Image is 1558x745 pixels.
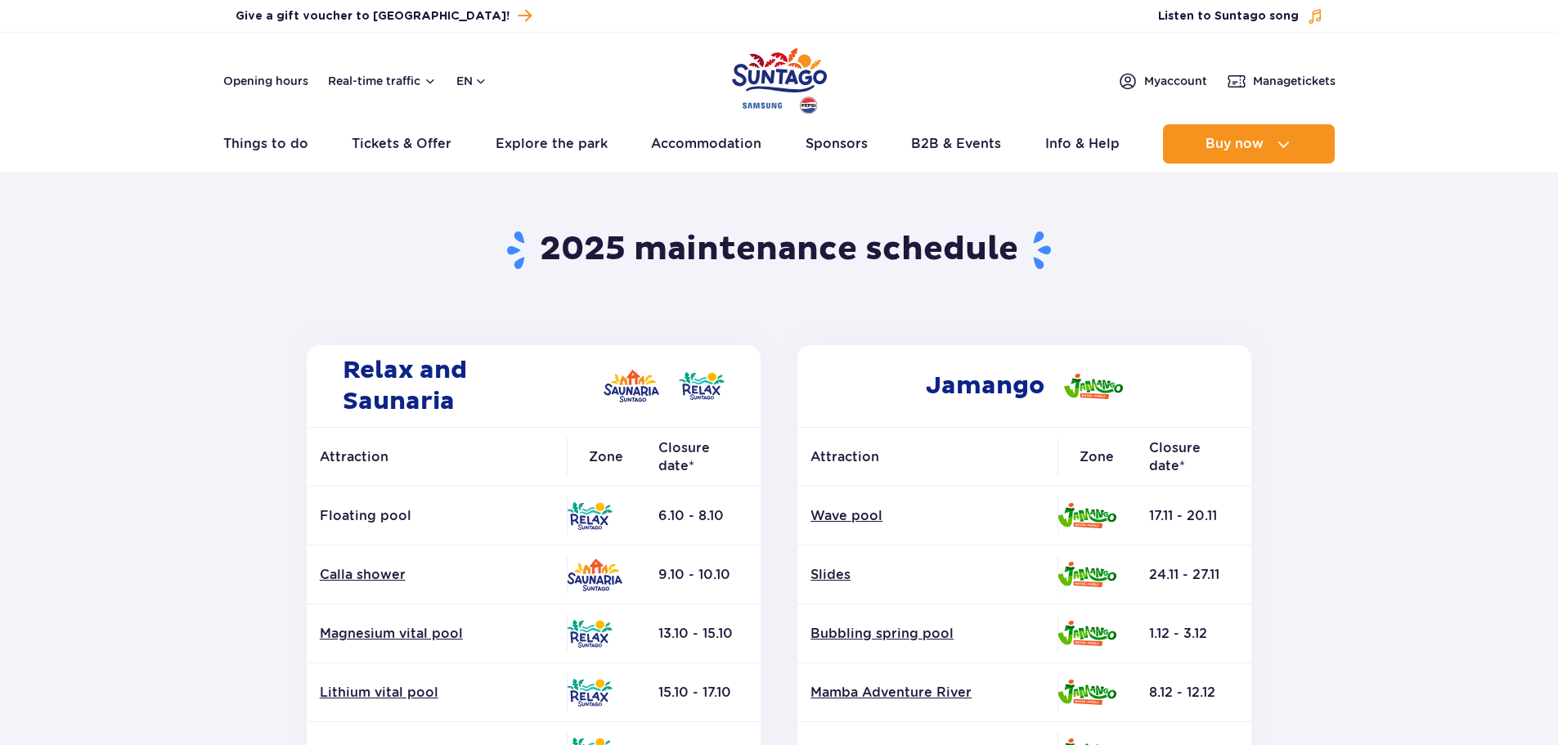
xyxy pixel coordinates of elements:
[645,604,761,663] td: 13.10 - 15.10
[307,428,567,487] th: Attraction
[1136,487,1251,545] td: 17.11 - 20.11
[1057,621,1116,646] img: Jamango
[320,507,554,525] p: Floating pool
[1045,124,1120,164] a: Info & Help
[797,428,1057,487] th: Attraction
[645,487,761,545] td: 6.10 - 8.10
[645,545,761,604] td: 9.10 - 10.10
[645,428,761,487] th: Closure date*
[1118,71,1207,91] a: Myaccount
[911,124,1001,164] a: B2B & Events
[236,8,510,25] span: Give a gift voucher to [GEOGRAPHIC_DATA]!
[810,507,1044,525] a: Wave pool
[604,370,659,402] img: Saunaria
[236,5,532,27] a: Give a gift voucher to [GEOGRAPHIC_DATA]!
[1206,137,1264,151] span: Buy now
[651,124,761,164] a: Accommodation
[567,428,645,487] th: Zone
[567,559,622,591] img: Saunaria
[1136,428,1251,487] th: Closure date*
[320,566,554,584] a: Calla shower
[223,124,308,164] a: Things to do
[679,372,725,400] img: Relax
[1144,73,1207,89] span: My account
[328,74,437,88] button: Real-time traffic
[1163,124,1335,164] button: Buy now
[732,41,827,116] a: Park of Poland
[645,663,761,722] td: 15.10 - 17.10
[352,124,451,164] a: Tickets & Offer
[567,679,613,707] img: Relax
[496,124,608,164] a: Explore the park
[1253,73,1336,89] span: Manage tickets
[810,625,1044,643] a: Bubbling spring pool
[456,73,487,89] button: en
[806,124,868,164] a: Sponsors
[1057,428,1136,487] th: Zone
[1064,374,1123,399] img: Jamango
[320,625,554,643] a: Magnesium vital pool
[1057,503,1116,528] img: Jamango
[1158,8,1323,25] button: Listen to Suntago song
[320,684,554,702] a: Lithium vital pool
[810,566,1044,584] a: Slides
[1136,545,1251,604] td: 24.11 - 27.11
[1136,604,1251,663] td: 1.12 - 3.12
[1057,562,1116,587] img: Jamango
[300,229,1258,272] h1: 2025 maintenance schedule
[307,345,761,427] h2: Relax and Saunaria
[567,502,613,530] img: Relax
[797,345,1251,427] h2: Jamango
[1136,663,1251,722] td: 8.12 - 12.12
[1227,71,1336,91] a: Managetickets
[567,620,613,648] img: Relax
[1158,8,1299,25] span: Listen to Suntago song
[223,73,308,89] a: Opening hours
[810,684,1044,702] a: Mamba Adventure River
[1057,680,1116,705] img: Jamango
